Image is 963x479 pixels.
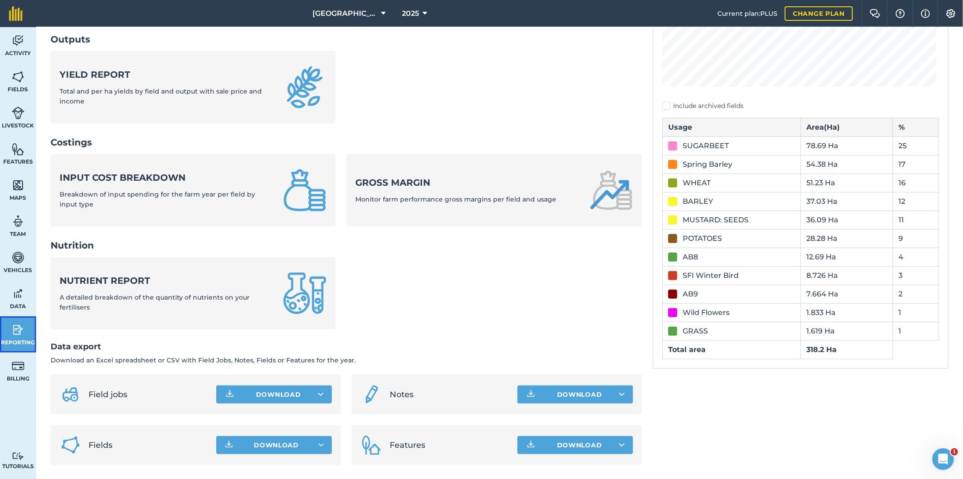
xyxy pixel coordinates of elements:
[12,287,24,301] img: svg+xml;base64,PD94bWwgdmVyc2lvbj0iMS4wIiBlbmNvZGluZz0idXRmLTgiPz4KPCEtLSBHZW5lcmF0b3I6IEFkb2JlIE...
[893,322,939,340] td: 1
[60,190,255,208] span: Breakdown of input spending for the farm year per field by input type
[663,118,801,136] th: Usage
[895,9,906,18] img: A question mark icon
[801,155,893,174] td: 54.38 Ha
[801,211,893,229] td: 36.09 Ha
[683,270,739,281] div: SFI Winter Bird
[51,154,335,226] a: Input cost breakdownBreakdown of input spending for the farm year per field by input type
[12,34,24,47] img: svg+xml;base64,PD94bWwgdmVyc2lvbj0iMS4wIiBlbmNvZGluZz0idXRmLTgiPz4KPCEtLSBHZW5lcmF0b3I6IEFkb2JlIE...
[517,385,633,404] button: Download
[662,101,939,111] label: Include archived fields
[51,340,642,353] h2: Data export
[683,215,749,225] div: MUSTARD: SEEDS
[893,174,939,192] td: 16
[346,154,642,226] a: Gross marginMonitor farm performance gross margins per field and usage
[801,174,893,192] td: 51.23 Ha
[801,118,893,136] th: Area ( Ha )
[683,196,713,207] div: BARLEY
[361,384,382,405] img: svg+xml;base64,PD94bWwgdmVyc2lvbj0iMS4wIiBlbmNvZGluZz0idXRmLTgiPz4KPCEtLSBHZW5lcmF0b3I6IEFkb2JlIE...
[683,159,732,170] div: Spring Barley
[590,169,633,212] img: Gross margin
[526,440,536,451] img: Download icon
[683,178,711,188] div: WHEAT
[60,434,81,456] img: Fields icon
[51,257,335,329] a: Nutrient reportA detailed breakdown of the quantity of nutrients on your fertilisers
[390,388,510,401] span: Notes
[893,285,939,303] td: 2
[870,9,880,18] img: Two speech bubbles overlapping with the left bubble in the forefront
[801,136,893,155] td: 78.69 Ha
[60,293,250,311] span: A detailed breakdown of the quantity of nutrients on your fertilisers
[390,439,510,451] span: Features
[893,192,939,211] td: 12
[801,303,893,322] td: 1.833 Ha
[51,33,642,46] h2: Outputs
[216,385,332,404] button: Download
[717,9,777,19] span: Current plan : PLUS
[893,303,939,322] td: 1
[893,248,939,266] td: 4
[893,155,939,174] td: 17
[224,389,235,400] img: Download icon
[60,87,262,105] span: Total and per ha yields by field and output with sale price and income
[12,142,24,156] img: svg+xml;base64,PHN2ZyB4bWxucz0iaHR0cDovL3d3dy53My5vcmcvMjAwMC9zdmciIHdpZHRoPSI1NiIgaGVpZ2h0PSI2MC...
[683,307,730,318] div: Wild Flowers
[893,118,939,136] th: %
[683,233,722,244] div: POTATOES
[683,289,698,300] div: AB9
[355,195,556,203] span: Monitor farm performance gross margins per field and usage
[668,345,706,354] strong: Total area
[12,70,24,84] img: svg+xml;base64,PHN2ZyB4bWxucz0iaHR0cDovL3d3dy53My5vcmcvMjAwMC9zdmciIHdpZHRoPSI1NiIgaGVpZ2h0PSI2MC...
[893,266,939,285] td: 3
[526,389,536,400] img: Download icon
[12,452,24,460] img: svg+xml;base64,PD94bWwgdmVyc2lvbj0iMS4wIiBlbmNvZGluZz0idXRmLTgiPz4KPCEtLSBHZW5lcmF0b3I6IEFkb2JlIE...
[88,388,209,401] span: Field jobs
[921,8,930,19] img: svg+xml;base64,PHN2ZyB4bWxucz0iaHR0cDovL3d3dy53My5vcmcvMjAwMC9zdmciIHdpZHRoPSIxNyIgaGVpZ2h0PSIxNy...
[51,355,642,365] p: Download an Excel spreadsheet or CSV with Field Jobs, Notes, Fields or Features for the year.
[893,211,939,229] td: 11
[402,8,419,19] span: 2025
[683,252,698,263] div: AB8
[801,322,893,340] td: 1.619 Ha
[283,66,326,109] img: Yield report
[88,439,209,451] span: Fields
[517,436,633,454] button: Download
[216,436,332,454] button: Download
[51,239,642,252] h2: Nutrition
[893,136,939,155] td: 25
[683,141,729,151] div: SUGARBEET
[51,136,642,149] h2: Costings
[9,6,23,21] img: fieldmargin Logo
[806,345,837,354] strong: 318.2 Ha
[932,448,954,470] iframe: Intercom live chat
[785,6,853,21] a: Change plan
[12,251,24,264] img: svg+xml;base64,PD94bWwgdmVyc2lvbj0iMS4wIiBlbmNvZGluZz0idXRmLTgiPz4KPCEtLSBHZW5lcmF0b3I6IEFkb2JlIE...
[283,169,326,212] img: Input cost breakdown
[893,229,939,248] td: 9
[12,178,24,192] img: svg+xml;base64,PHN2ZyB4bWxucz0iaHR0cDovL3d3dy53My5vcmcvMjAwMC9zdmciIHdpZHRoPSI1NiIgaGVpZ2h0PSI2MC...
[951,448,958,456] span: 1
[283,272,326,315] img: Nutrient report
[60,68,272,81] strong: Yield report
[313,8,378,19] span: [GEOGRAPHIC_DATA]
[60,171,272,184] strong: Input cost breakdown
[51,51,335,123] a: Yield reportTotal and per ha yields by field and output with sale price and income
[801,192,893,211] td: 37.03 Ha
[361,434,382,456] img: Features icon
[60,274,272,287] strong: Nutrient report
[801,229,893,248] td: 28.28 Ha
[945,9,956,18] img: A cog icon
[801,248,893,266] td: 12.69 Ha
[12,359,24,373] img: svg+xml;base64,PD94bWwgdmVyc2lvbj0iMS4wIiBlbmNvZGluZz0idXRmLTgiPz4KPCEtLSBHZW5lcmF0b3I6IEFkb2JlIE...
[801,285,893,303] td: 7.664 Ha
[12,106,24,120] img: svg+xml;base64,PD94bWwgdmVyc2lvbj0iMS4wIiBlbmNvZGluZz0idXRmLTgiPz4KPCEtLSBHZW5lcmF0b3I6IEFkb2JlIE...
[355,176,556,189] strong: Gross margin
[801,266,893,285] td: 8.726 Ha
[12,215,24,228] img: svg+xml;base64,PD94bWwgdmVyc2lvbj0iMS4wIiBlbmNvZGluZz0idXRmLTgiPz4KPCEtLSBHZW5lcmF0b3I6IEFkb2JlIE...
[12,323,24,337] img: svg+xml;base64,PD94bWwgdmVyc2lvbj0iMS4wIiBlbmNvZGluZz0idXRmLTgiPz4KPCEtLSBHZW5lcmF0b3I6IEFkb2JlIE...
[683,326,708,337] div: GRASS
[254,441,299,450] span: Download
[60,384,81,405] img: svg+xml;base64,PD94bWwgdmVyc2lvbj0iMS4wIiBlbmNvZGluZz0idXRmLTgiPz4KPCEtLSBHZW5lcmF0b3I6IEFkb2JlIE...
